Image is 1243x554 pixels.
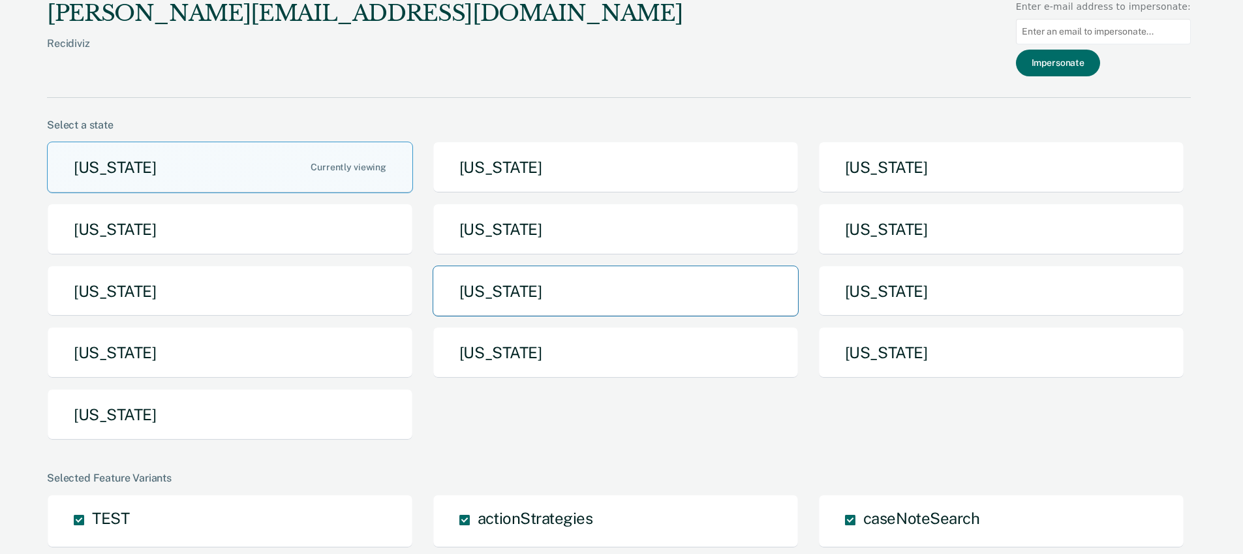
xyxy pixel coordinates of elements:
button: [US_STATE] [433,204,799,255]
button: [US_STATE] [433,142,799,193]
div: Select a state [47,119,1191,131]
button: [US_STATE] [433,266,799,317]
div: Selected Feature Variants [47,472,1191,484]
button: [US_STATE] [47,142,413,193]
button: [US_STATE] [818,266,1184,317]
span: TEST [92,509,129,527]
div: Recidiviz [47,37,683,70]
button: [US_STATE] [818,204,1184,255]
button: [US_STATE] [47,266,413,317]
button: [US_STATE] [47,204,413,255]
button: [US_STATE] [433,327,799,378]
button: [US_STATE] [47,327,413,378]
button: [US_STATE] [47,389,413,440]
span: caseNoteSearch [863,509,979,527]
button: [US_STATE] [818,142,1184,193]
span: actionStrategies [478,509,592,527]
button: Impersonate [1016,50,1100,76]
input: Enter an email to impersonate... [1016,19,1191,44]
button: [US_STATE] [818,327,1184,378]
